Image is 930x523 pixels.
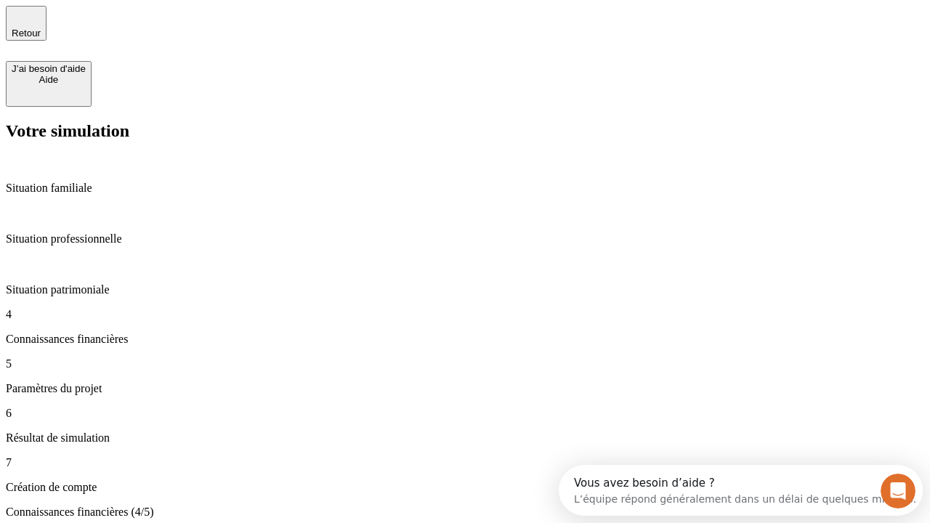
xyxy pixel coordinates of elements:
[15,24,357,39] div: L’équipe répond généralement dans un délai de quelques minutes.
[6,506,924,519] p: Connaissances financières (4/5)
[6,182,924,195] p: Situation familiale
[6,382,924,395] p: Paramètres du projet
[6,333,924,346] p: Connaissances financières
[6,407,924,420] p: 6
[12,63,86,74] div: J’ai besoin d'aide
[559,465,923,516] iframe: Intercom live chat discovery launcher
[6,232,924,246] p: Situation professionnelle
[6,121,924,141] h2: Votre simulation
[6,6,46,41] button: Retour
[6,481,924,494] p: Création de compte
[6,283,924,296] p: Situation patrimoniale
[881,474,915,508] iframe: Intercom live chat
[12,74,86,85] div: Aide
[6,431,924,445] p: Résultat de simulation
[12,28,41,38] span: Retour
[15,12,357,24] div: Vous avez besoin d’aide ?
[6,456,924,469] p: 7
[6,308,924,321] p: 4
[6,61,92,107] button: J’ai besoin d'aideAide
[6,6,400,46] div: Ouvrir le Messenger Intercom
[6,357,924,370] p: 5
